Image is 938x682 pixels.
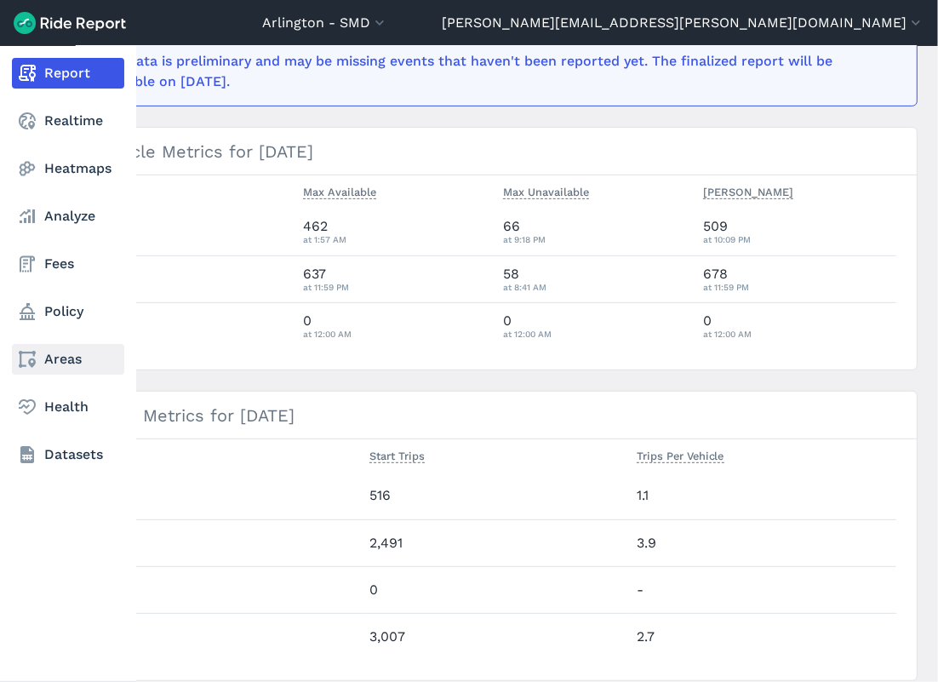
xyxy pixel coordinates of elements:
[637,446,724,463] span: Trips Per Vehicle
[503,182,589,199] span: Max Unavailable
[303,182,376,203] button: Max Available
[630,613,896,660] td: 2.7
[442,13,924,33] button: [PERSON_NAME][EMAIL_ADDRESS][PERSON_NAME][DOMAIN_NAME]
[96,613,363,660] th: Total
[363,519,629,566] td: 2,491
[96,302,296,349] th: Spin
[76,128,917,175] h3: Vehicle Metrics for [DATE]
[303,232,489,247] div: at 1:57 AM
[96,473,363,519] th: Bird
[303,311,489,341] div: 0
[12,296,124,327] a: Policy
[369,446,425,463] span: Start Trips
[96,566,363,613] th: Spin
[503,216,689,247] div: 66
[303,216,489,247] div: 462
[703,279,896,295] div: at 11:59 PM
[630,519,896,566] td: 3.9
[369,446,425,467] button: Start Trips
[703,326,896,341] div: at 12:00 AM
[503,279,689,295] div: at 8:41 AM
[503,182,589,203] button: Max Unavailable
[262,13,388,33] button: Arlington - SMD
[76,392,917,439] h3: Trips Metrics for [DATE]
[12,201,124,232] a: Analyze
[12,58,124,89] a: Report
[703,182,793,203] button: [PERSON_NAME]
[96,209,296,255] th: Bird
[503,232,689,247] div: at 9:18 PM
[503,326,689,341] div: at 12:00 AM
[12,344,124,375] a: Areas
[363,613,629,660] td: 3,007
[12,249,124,279] a: Fees
[303,264,489,295] div: 637
[96,51,886,92] div: This data is preliminary and may be missing events that haven't been reported yet. The finalized ...
[703,216,896,247] div: 509
[303,326,489,341] div: at 12:00 AM
[363,473,629,519] td: 516
[96,519,363,566] th: Lime
[12,106,124,136] a: Realtime
[12,153,124,184] a: Heatmaps
[14,12,126,34] img: Ride Report
[637,446,724,467] button: Trips Per Vehicle
[703,311,896,341] div: 0
[12,392,124,422] a: Health
[703,264,896,295] div: 678
[703,182,793,199] span: [PERSON_NAME]
[303,182,376,199] span: Max Available
[703,232,896,247] div: at 10:09 PM
[363,566,629,613] td: 0
[12,439,124,470] a: Datasets
[630,566,896,613] td: -
[96,255,296,302] th: Lime
[630,473,896,519] td: 1.1
[503,311,689,341] div: 0
[503,264,689,295] div: 58
[303,279,489,295] div: at 11:59 PM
